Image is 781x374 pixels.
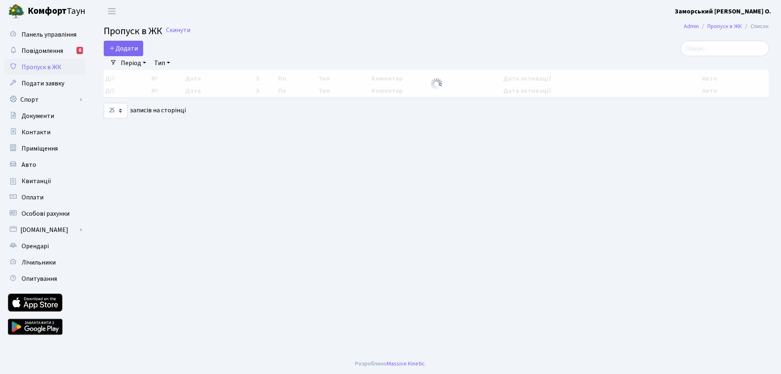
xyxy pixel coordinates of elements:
[22,79,64,88] span: Подати заявку
[4,238,85,254] a: Орендарі
[684,22,699,31] a: Admin
[4,75,85,92] a: Подати заявку
[109,44,138,53] span: Додати
[22,274,57,283] span: Опитування
[681,41,769,56] input: Пошук...
[151,56,173,70] a: Тип
[102,4,122,18] button: Переключити навігацію
[22,63,61,72] span: Пропуск в ЖК
[4,206,85,222] a: Особові рахунки
[22,209,70,218] span: Особові рахунки
[430,77,443,90] img: Обробка...
[28,4,85,18] span: Таун
[104,103,127,118] select: записів на сторінці
[4,140,85,157] a: Приміщення
[22,144,58,153] span: Приміщення
[4,157,85,173] a: Авто
[76,47,83,54] div: 6
[4,254,85,271] a: Лічильники
[4,59,85,75] a: Пропуск в ЖК
[22,112,54,120] span: Документи
[22,193,44,202] span: Оплати
[22,160,36,169] span: Авто
[22,30,76,39] span: Панель управління
[355,359,426,368] div: Розроблено .
[4,173,85,189] a: Квитанції
[22,128,50,137] span: Контакти
[4,92,85,108] a: Спорт
[4,222,85,238] a: [DOMAIN_NAME]
[672,18,781,35] nav: breadcrumb
[104,41,143,56] a: Додати
[28,4,67,17] b: Комфорт
[8,3,24,20] img: logo.png
[4,43,85,59] a: Повідомлення6
[22,46,63,55] span: Повідомлення
[104,24,162,38] span: Пропуск в ЖК
[4,26,85,43] a: Панель управління
[22,258,56,267] span: Лічильники
[118,56,149,70] a: Період
[22,242,49,251] span: Орендарі
[742,22,769,31] li: Список
[22,177,51,186] span: Квитанції
[387,359,425,368] a: Massive Kinetic
[104,103,186,118] label: записів на сторінці
[675,7,771,16] a: Заморський [PERSON_NAME] О.
[4,271,85,287] a: Опитування
[166,26,190,34] a: Скинути
[4,189,85,206] a: Оплати
[707,22,742,31] a: Пропуск в ЖК
[4,108,85,124] a: Документи
[4,124,85,140] a: Контакти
